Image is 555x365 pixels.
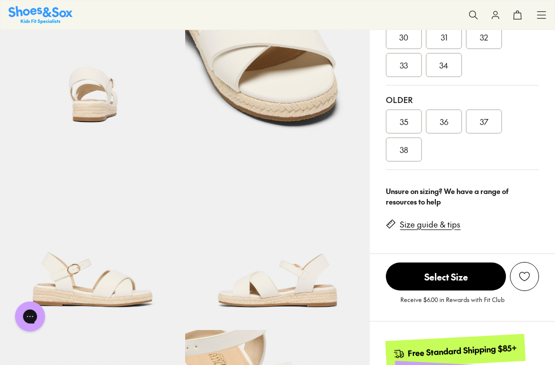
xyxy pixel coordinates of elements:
[480,115,488,127] span: 37
[440,115,448,127] span: 36
[400,59,408,71] span: 33
[400,143,408,155] span: 38
[441,31,447,43] span: 31
[9,6,73,23] img: SNS_Logo_Responsive.svg
[439,59,448,71] span: 34
[386,93,539,105] div: Older
[386,262,506,290] span: Select Size
[10,298,50,335] iframe: Gorgias live chat messenger
[386,186,539,207] div: Unsure on sizing? We have a range of resources to help
[400,115,408,127] span: 35
[185,145,370,330] img: Mc Laylah Vanilla
[408,342,517,359] div: Free Standard Shipping $85+
[386,262,506,291] button: Select Size
[400,219,460,230] a: Size guide & tips
[399,31,408,43] span: 30
[400,295,504,313] p: Receive $6.00 in Rewards with Fit Club
[510,262,539,291] button: Add to Wishlist
[480,31,488,43] span: 32
[9,6,73,23] a: Shoes & Sox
